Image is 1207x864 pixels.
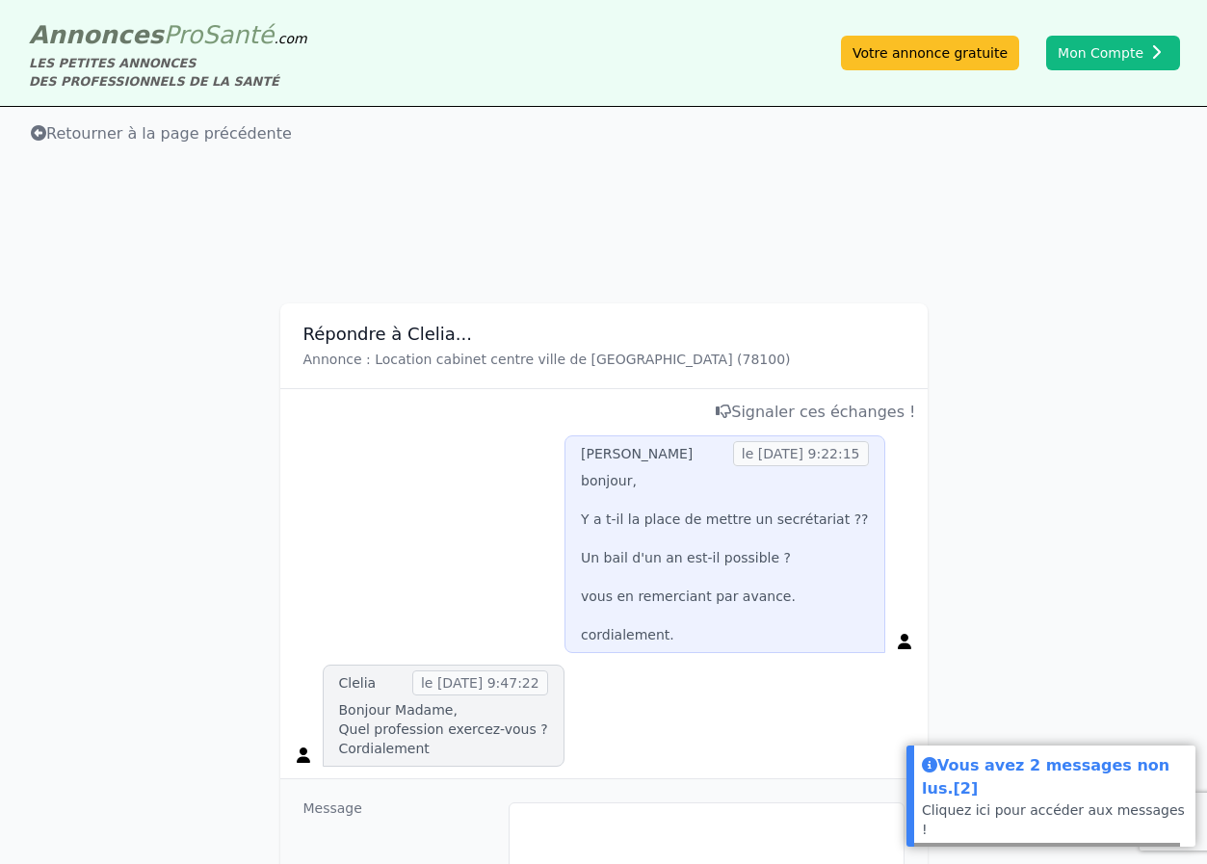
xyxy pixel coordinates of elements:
span: le [DATE] 9:47:22 [412,670,548,695]
span: Retourner à la page précédente [31,124,292,143]
div: Vous avez 2 messages non lus. [922,753,1188,800]
span: le [DATE] 9:22:15 [733,441,869,466]
div: Clelia [339,673,377,693]
i: Retourner à la liste [31,125,46,141]
a: AnnoncesProSanté.com [29,20,307,49]
h3: Répondre à Clelia... [303,323,905,346]
div: Signaler ces échanges ! [292,401,916,424]
span: Pro [164,20,203,49]
span: Annonces [29,20,164,49]
p: bonjour, Y a t-il la place de mettre un secrétariat ?? Un bail d'un an est-il possible ? vous en ... [581,471,868,644]
div: LES PETITES ANNONCES DES PROFESSIONNELS DE LA SANTÉ [29,54,307,91]
span: .com [274,31,306,46]
span: Santé [202,20,274,49]
a: Votre annonce gratuite [841,36,1019,70]
button: Mon Compte [1046,36,1180,70]
a: Cliquez ici pour accéder aux messages ! [922,802,1185,837]
div: [PERSON_NAME] [581,444,693,463]
p: Bonjour Madame, Quel profession exercez-vous ? Cordialement [339,700,548,758]
p: Annonce : Location cabinet centre ville de [GEOGRAPHIC_DATA] (78100) [303,350,905,369]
